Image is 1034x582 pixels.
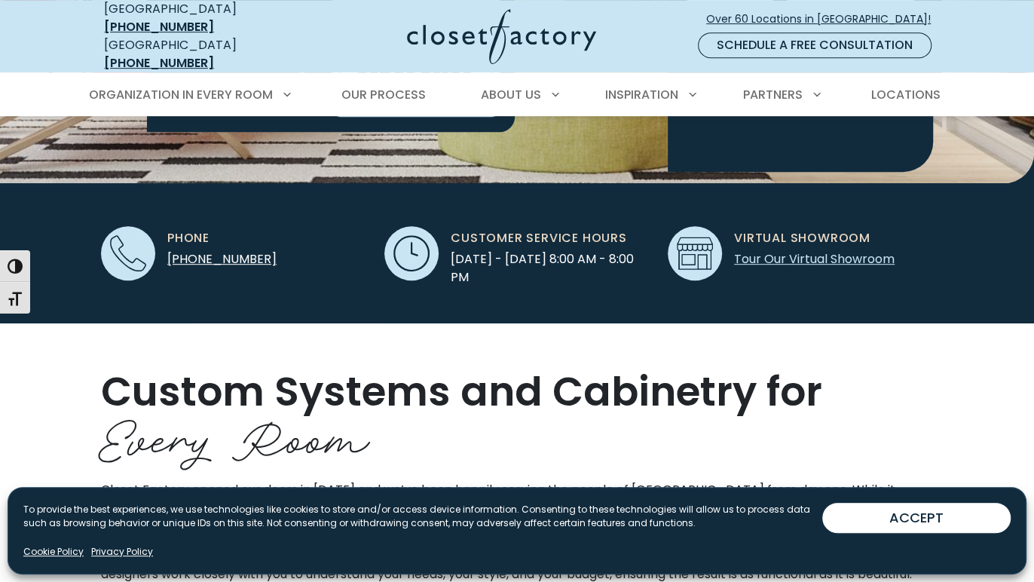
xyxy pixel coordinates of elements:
[89,86,273,103] span: Organization in Every Room
[871,86,941,103] span: Locations
[104,18,214,35] a: [PHONE_NUMBER]
[481,86,541,103] span: About Us
[605,86,678,103] span: Inspiration
[407,9,596,64] img: Closet Factory Logo
[78,74,956,116] nav: Primary Menu
[451,250,650,286] span: [DATE] - [DATE] 8:00 AM - 8:00 PM
[167,229,210,247] span: Phone
[677,235,713,271] img: Showroom icon
[698,32,932,58] a: Schedule a Free Consultation
[734,229,870,247] span: Virtual Showroom
[101,481,933,535] p: Closet Factory opened our doors in [DATE] and we’ve been happily serving the people of [GEOGRAPHI...
[101,363,822,420] span: Custom Systems and Cabinetry for
[743,86,803,103] span: Partners
[706,11,943,27] span: Over 60 Locations in [GEOGRAPHIC_DATA]!
[104,54,214,72] a: [PHONE_NUMBER]
[341,86,425,103] span: Our Process
[23,545,84,559] a: Cookie Policy
[451,229,627,247] span: Customer Service Hours
[104,36,289,72] div: [GEOGRAPHIC_DATA]
[101,397,370,472] span: Every Room
[822,503,1011,533] button: ACCEPT
[167,250,277,268] a: [PHONE_NUMBER]
[734,250,895,268] a: Tour Our Virtual Showroom
[705,6,944,32] a: Over 60 Locations in [GEOGRAPHIC_DATA]!
[23,503,822,530] p: To provide the best experiences, we use technologies like cookies to store and/or access device i...
[91,545,153,559] a: Privacy Policy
